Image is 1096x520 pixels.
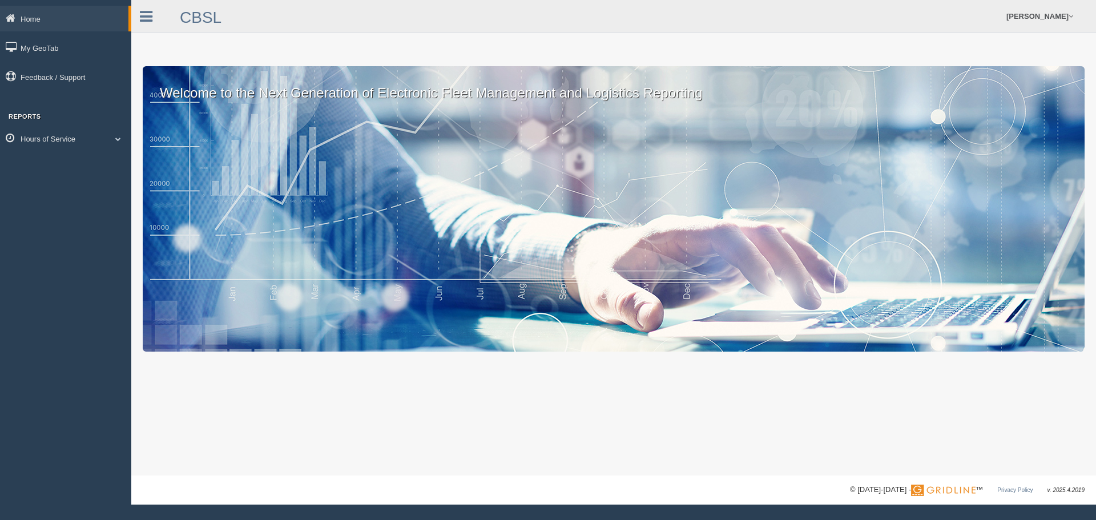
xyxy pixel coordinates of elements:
[180,9,221,26] a: CBSL
[911,485,976,496] img: Gridline
[1047,487,1085,493] span: v. 2025.4.2019
[850,484,1085,496] div: © [DATE]-[DATE] - ™
[143,66,1085,103] p: Welcome to the Next Generation of Electronic Fleet Management and Logistics Reporting
[997,487,1033,493] a: Privacy Policy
